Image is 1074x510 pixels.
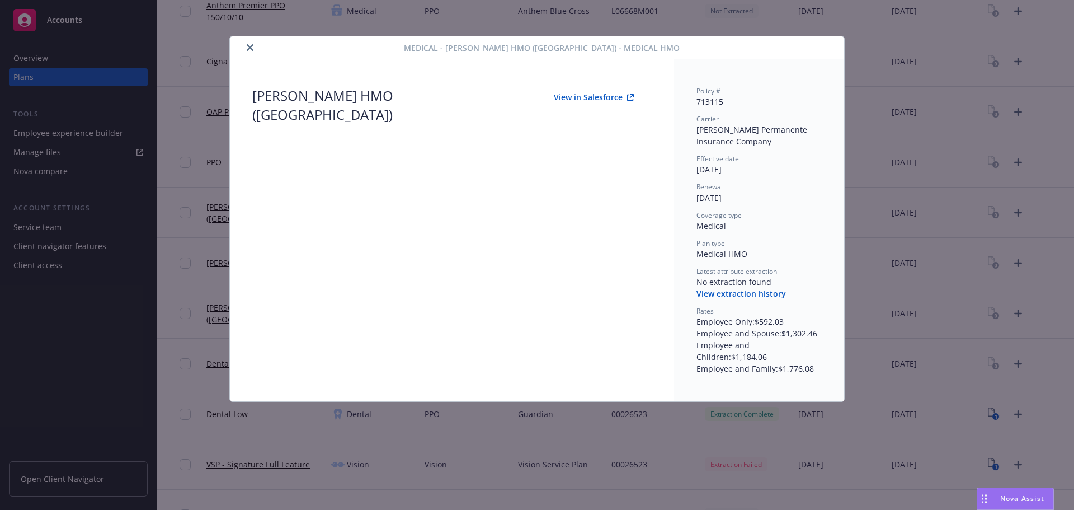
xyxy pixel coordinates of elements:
[696,163,822,175] div: [DATE]
[696,363,822,375] div: Employee and Family : $1,776.08
[696,210,742,220] span: Coverage type
[696,220,822,232] div: Medical
[243,41,257,54] button: close
[696,124,822,147] div: [PERSON_NAME] Permanente Insurance Company
[696,248,822,260] div: Medical HMO
[536,86,652,109] button: View in Salesforce
[696,316,822,327] div: Employee Only : $592.03
[696,276,822,288] div: No extraction found
[696,114,719,124] span: Carrier
[696,306,714,316] span: Rates
[1000,494,1044,503] span: Nova Assist
[977,488,1054,510] button: Nova Assist
[696,154,739,163] span: Effective date
[696,96,822,107] div: 713115
[696,192,822,204] div: [DATE]
[696,339,822,363] div: Employee and Children : $1,184.06
[404,42,680,54] span: Medical - [PERSON_NAME] HMO ([GEOGRAPHIC_DATA]) - Medical HMO
[696,327,822,339] div: Employee and Spouse : $1,302.46
[696,266,777,276] span: Latest attribute extraction
[252,86,536,124] div: [PERSON_NAME] HMO ([GEOGRAPHIC_DATA])
[696,86,720,96] span: Policy #
[977,488,991,509] div: Drag to move
[696,182,723,191] span: Renewal
[696,288,786,300] button: View extraction history
[696,238,725,248] span: Plan type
